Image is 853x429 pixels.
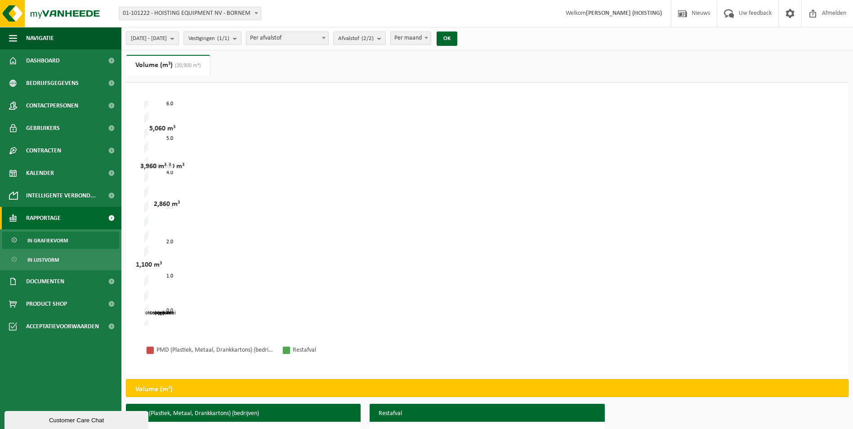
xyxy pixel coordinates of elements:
[26,117,60,139] span: Gebruikers
[188,32,229,45] span: Vestigingen
[370,404,604,424] h3: Restafval
[183,31,241,45] button: Vestigingen(1/1)
[391,32,431,45] span: Per maand
[26,315,99,338] span: Acceptatievoorwaarden
[246,31,329,45] span: Per afvalstof
[131,32,167,45] span: [DATE] - [DATE]
[362,36,374,41] count: (2/2)
[134,260,164,269] div: 1,100 m³
[437,31,457,46] button: OK
[217,36,229,41] count: (1/1)
[26,207,61,229] span: Rapportage
[4,409,150,429] iframe: chat widget
[138,162,169,171] div: 3,960 m³
[26,139,61,162] span: Contracten
[156,344,273,356] div: PMD (Plastiek, Metaal, Drankkartons) (bedrijven)
[2,251,119,268] a: In lijstvorm
[26,184,96,207] span: Intelligente verbond...
[27,251,59,268] span: In lijstvorm
[147,124,178,133] div: 5,060 m³
[119,7,261,20] span: 01-101222 - HOISTING EQUIPMENT NV - BORNEM
[152,200,182,209] div: 2,860 m³
[126,380,182,399] h2: Volume (m³)
[26,72,79,94] span: Bedrijfsgegevens
[26,293,67,315] span: Product Shop
[390,31,431,45] span: Per maand
[26,49,60,72] span: Dashboard
[26,270,64,293] span: Documenten
[293,344,410,356] div: Restafval
[27,232,68,249] span: In grafiekvorm
[333,31,386,45] button: Afvalstof(2/2)
[26,94,78,117] span: Contactpersonen
[26,27,54,49] span: Navigatie
[126,31,179,45] button: [DATE] - [DATE]
[586,10,662,17] strong: [PERSON_NAME] (HOISTING)
[126,55,210,76] a: Volume (m³)
[246,32,328,45] span: Per afvalstof
[338,32,374,45] span: Afvalstof
[2,232,119,249] a: In grafiekvorm
[126,404,361,424] h3: PMD (Plastiek, Metaal, Drankkartons) (bedrijven)
[26,162,54,184] span: Kalender
[173,63,201,68] span: (20,900 m³)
